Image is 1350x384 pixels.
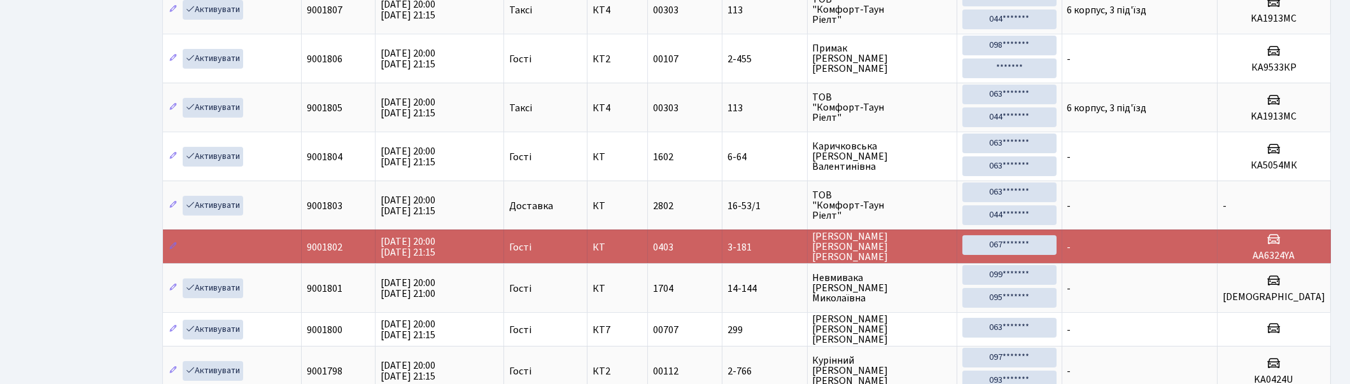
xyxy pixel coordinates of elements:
h5: КА5054МК [1223,160,1325,172]
span: - [1067,199,1071,213]
span: 113 [728,5,801,15]
span: 00303 [653,3,679,17]
span: - [1067,323,1071,337]
span: 14-144 [728,284,801,294]
span: - [1067,150,1071,164]
span: [PERSON_NAME] [PERSON_NAME] [PERSON_NAME] [813,231,952,262]
span: [PERSON_NAME] [PERSON_NAME] [PERSON_NAME] [813,314,952,345]
span: 6 корпус, 3 під'їзд [1067,3,1147,17]
span: 9001801 [307,282,342,296]
span: 00112 [653,364,679,378]
span: КТ2 [593,366,642,376]
span: 9001803 [307,199,342,213]
span: КТ [593,201,642,211]
span: 9001798 [307,364,342,378]
span: Таксі [509,103,532,113]
h5: KA1913MC [1223,13,1325,25]
span: 9001806 [307,52,342,66]
span: - [1067,240,1071,254]
span: 0403 [653,240,673,254]
span: 9001800 [307,323,342,337]
h5: AA6324YA [1223,250,1325,262]
span: Таксі [509,5,532,15]
span: [DATE] 20:00 [DATE] 21:15 [381,317,435,342]
span: 1704 [653,282,673,296]
span: 3-181 [728,242,801,252]
span: Гості [509,325,531,335]
span: 16-53/1 [728,201,801,211]
span: - [1067,282,1071,296]
span: 6-64 [728,152,801,162]
span: [DATE] 20:00 [DATE] 21:15 [381,235,435,259]
span: [DATE] 20:00 [DATE] 21:15 [381,193,435,218]
span: 299 [728,325,801,335]
span: Гості [509,284,531,294]
span: 113 [728,103,801,113]
h5: [DEMOGRAPHIC_DATA] [1223,291,1325,303]
span: 00107 [653,52,679,66]
span: Доставка [509,201,553,211]
span: 1602 [653,150,673,164]
span: 9001805 [307,101,342,115]
span: КТ [593,152,642,162]
span: 2802 [653,199,673,213]
span: Гості [509,54,531,64]
h5: КА9533КР [1223,62,1325,74]
span: Гості [509,152,531,162]
span: КТ [593,242,642,252]
span: - [1067,52,1071,66]
span: Гості [509,242,531,252]
span: Примак [PERSON_NAME] [PERSON_NAME] [813,43,952,74]
span: КТ [593,284,642,294]
span: 9001804 [307,150,342,164]
span: КТ2 [593,54,642,64]
span: [DATE] 20:00 [DATE] 21:00 [381,276,435,301]
span: 9001807 [307,3,342,17]
span: 00707 [653,323,679,337]
span: 9001802 [307,240,342,254]
a: Активувати [183,320,243,339]
span: КТ4 [593,103,642,113]
a: Активувати [183,147,243,167]
span: [DATE] 20:00 [DATE] 21:15 [381,95,435,120]
span: 2-455 [728,54,801,64]
span: КТ7 [593,325,642,335]
a: Активувати [183,196,243,216]
span: Каричковська [PERSON_NAME] Валентинівна [813,141,952,172]
span: 00303 [653,101,679,115]
span: - [1067,364,1071,378]
span: - [1223,199,1227,213]
a: Активувати [183,278,243,298]
span: [DATE] 20:00 [DATE] 21:15 [381,46,435,71]
span: [DATE] 20:00 [DATE] 21:15 [381,359,435,383]
span: 2-766 [728,366,801,376]
span: Невмивака [PERSON_NAME] Миколаївна [813,273,952,303]
h5: KA1913MC [1223,111,1325,123]
a: Активувати [183,49,243,69]
span: КТ4 [593,5,642,15]
a: Активувати [183,361,243,381]
span: 6 корпус, 3 під'їзд [1067,101,1147,115]
a: Активувати [183,98,243,118]
span: [DATE] 20:00 [DATE] 21:15 [381,144,435,169]
span: ТОВ "Комфорт-Таун Ріелт" [813,92,952,123]
span: Гості [509,366,531,376]
span: ТОВ "Комфорт-Таун Ріелт" [813,190,952,221]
